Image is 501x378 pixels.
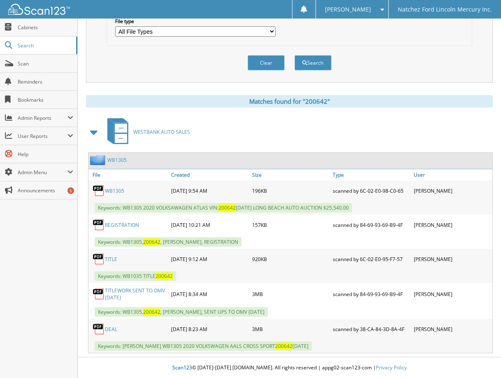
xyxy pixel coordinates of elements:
[248,55,285,70] button: Clear
[250,217,331,233] div: 157KB
[105,287,167,301] a: TITLEWORK SENT TO OMV [DATE]
[460,338,501,378] iframe: Chat Widget
[218,204,236,211] span: 200642
[78,358,501,378] div: © [DATE]-[DATE] [DOMAIN_NAME]. All rights reserved | appg02-scan123-com |
[18,114,67,121] span: Admin Reports
[18,78,73,85] span: Reminders
[325,7,371,12] span: [PERSON_NAME]
[18,151,73,158] span: Help
[331,251,411,267] div: scanned by 6C-02-E0-95-F7-57
[169,169,250,180] a: Created
[250,182,331,199] div: 196KB
[143,238,160,245] span: 200642
[169,321,250,337] div: [DATE] 8:23 AM
[331,321,411,337] div: scanned by 38-CA-84-3D-8A-4F
[18,96,73,103] span: Bookmarks
[18,169,67,176] span: Admin Menu
[331,169,411,180] a: Type
[18,24,73,31] span: Cabinets
[398,7,492,12] span: Natchez Ford Lincoln Mercury Inc.
[169,251,250,267] div: [DATE] 9:12 AM
[412,182,492,199] div: [PERSON_NAME]
[95,237,241,247] span: Keywords: WB1305, , [PERSON_NAME], REGISTRATION
[86,95,493,107] div: Matches found for "200642"
[250,251,331,267] div: 920KB
[8,4,70,15] img: scan123-logo-white.svg
[169,285,250,303] div: [DATE] 8:34 AM
[331,182,411,199] div: scanned by 6C-02-E0-98-C0-65
[88,169,169,180] a: File
[95,203,352,212] span: Keywords: WB1305 2020 VOLKSAWAGEN ATLAS VIN: [DATE] LONG BEACH AUTO AUCTION $25,540.00
[412,169,492,180] a: User
[412,217,492,233] div: [PERSON_NAME]
[250,169,331,180] a: Size
[95,341,312,351] span: Keywords: [PERSON_NAME] WB1305 2020 VOLKSWAGEN AALS CROSS SPORT [DATE]
[115,18,276,25] label: File type
[250,285,331,303] div: 3MB
[105,326,117,333] a: DEAL
[275,343,292,350] span: 200642
[93,253,105,265] img: PDF.png
[95,307,268,317] span: Keywords: WB1305, , [PERSON_NAME], SENT UPS TO OMV [DATE]
[172,364,192,371] span: Scan123
[155,273,173,280] span: 200642
[102,116,190,148] a: WESTBANK AUTO SALES
[250,321,331,337] div: 3MB
[105,187,124,194] a: WB1305
[412,251,492,267] div: [PERSON_NAME]
[331,217,411,233] div: scanned by 84-69-93-69-B9-4F
[169,217,250,233] div: [DATE] 10:21 AM
[93,323,105,335] img: PDF.png
[412,321,492,337] div: [PERSON_NAME]
[331,285,411,303] div: scanned by 84-69-93-69-B9-4F
[95,271,176,281] span: Keywords: WB1035 TITLE
[412,285,492,303] div: [PERSON_NAME]
[107,156,127,163] a: WB1305
[18,133,67,140] span: User Reports
[105,256,117,263] a: TITLE
[376,364,407,371] a: Privacy Policy
[143,308,160,315] span: 200642
[18,42,72,49] span: Search
[67,187,74,194] div: 5
[295,55,332,70] button: Search
[90,155,107,165] img: folder2.png
[105,222,139,229] a: REGISTRATION
[169,182,250,199] div: [DATE] 9:54 AM
[133,128,190,135] span: WESTBANK AUTO SALES
[93,219,105,231] img: PDF.png
[93,288,105,300] img: PDF.png
[93,184,105,197] img: PDF.png
[18,60,73,67] span: Scan
[18,187,73,194] span: Announcements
